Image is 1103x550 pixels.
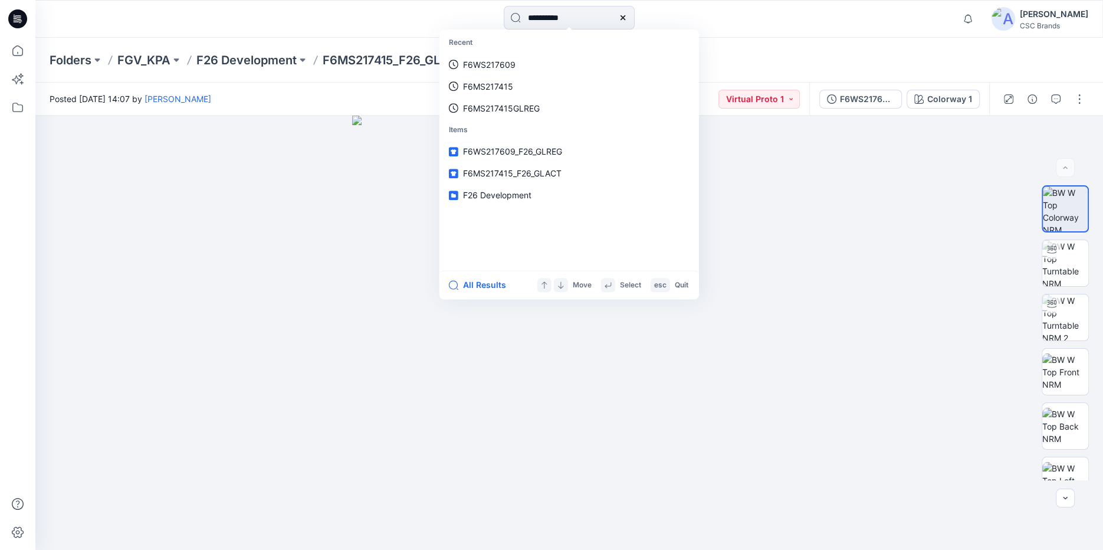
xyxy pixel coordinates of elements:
a: FGV_KPA [117,52,170,68]
p: F6MS217415 [463,80,513,93]
p: esc [654,279,667,292]
span: F26 Development [463,190,531,200]
span: F6WS217609_F26_GLREG [463,146,562,156]
img: eyJhbGciOiJIUzI1NiIsImtpZCI6IjAiLCJzbHQiOiJzZXMiLCJ0eXAiOiJKV1QifQ.eyJkYXRhIjp7InR5cGUiOiJzdG9yYW... [352,116,786,550]
p: F6MS217415_F26_GLACT [323,52,465,68]
img: avatar [992,7,1015,31]
p: F6MS217415GLREG [463,102,540,114]
a: Folders [50,52,91,68]
button: F6WS217609_F26_GLREG_VP1 [819,90,902,109]
p: Quit [675,279,688,292]
p: F6WS217609 [463,58,516,71]
a: F6WS217609_F26_GLREG [442,140,697,162]
a: F6MS217415 [442,76,697,97]
img: BW W Top Left NRM [1042,462,1088,499]
a: F26 Development [442,184,697,206]
a: [PERSON_NAME] [145,94,211,104]
a: F6MS217415_F26_GLACT [442,162,697,184]
div: [PERSON_NAME] [1020,7,1088,21]
span: F6MS217415_F26_GLACT [463,168,562,178]
img: BW W Top Back NRM [1042,408,1088,445]
img: BW W Top Front NRM [1042,353,1088,391]
a: F6MS217415GLREG [442,97,697,119]
a: F6WS217609 [442,54,697,76]
p: Move [573,279,592,292]
img: BW W Top Colorway NRM [1043,186,1088,231]
img: BW W Top Turntable NRM [1042,240,1088,286]
p: Recent [442,32,697,54]
p: Items [442,119,697,141]
button: Details [1023,90,1042,109]
div: CSC Brands [1020,21,1088,30]
p: Select [620,279,641,292]
a: F26 Development [196,52,297,68]
img: BW W Top Turntable NRM 2 [1042,294,1088,341]
div: F6WS217609_F26_GLREG_VP1 [840,93,894,106]
div: Colorway 1 [927,93,972,106]
button: All Results [449,278,514,292]
span: Posted [DATE] 14:07 by [50,93,211,105]
button: Colorway 1 [907,90,980,109]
